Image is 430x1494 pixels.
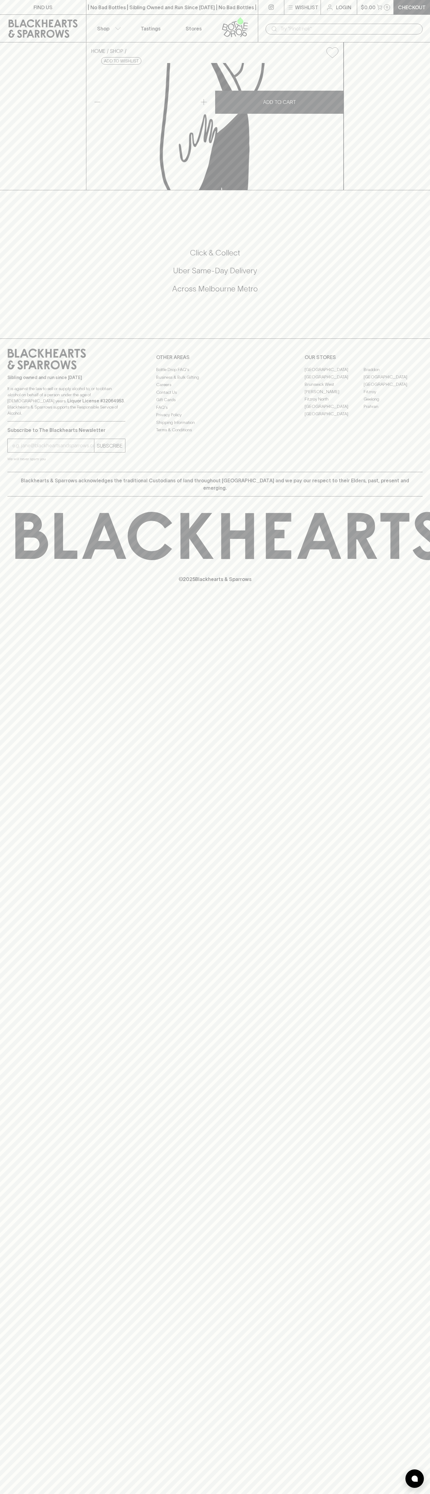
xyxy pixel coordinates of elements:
a: Stores [172,15,215,42]
p: 0 [386,6,388,9]
a: SHOP [110,48,123,54]
a: Contact Us [156,389,274,396]
p: Login [336,4,351,11]
p: Shop [97,25,109,32]
a: Fitzroy North [305,395,364,403]
p: OTHER AREAS [156,354,274,361]
a: Business & Bulk Gifting [156,373,274,381]
a: Terms & Conditions [156,426,274,434]
a: [GEOGRAPHIC_DATA] [364,373,423,381]
p: Sibling owned and run since [DATE] [7,374,125,381]
a: HOME [91,48,105,54]
h5: Click & Collect [7,248,423,258]
p: ADD TO CART [263,98,296,106]
button: SUBSCRIBE [94,439,125,452]
strong: Liquor License #32064953 [67,398,124,403]
input: Try "Pinot noir" [280,24,418,34]
a: [PERSON_NAME] [305,388,364,395]
div: Call to action block [7,223,423,326]
a: FAQ's [156,404,274,411]
p: Stores [186,25,202,32]
a: Prahran [364,403,423,410]
p: OUR STORES [305,354,423,361]
a: Geelong [364,395,423,403]
a: Gift Cards [156,396,274,404]
a: Bottle Drop FAQ's [156,366,274,373]
a: Brunswick West [305,381,364,388]
p: We will never spam you [7,456,125,462]
button: Add to wishlist [324,45,341,61]
a: Tastings [129,15,172,42]
a: [GEOGRAPHIC_DATA] [305,403,364,410]
button: Add to wishlist [101,57,141,65]
p: Wishlist [295,4,318,11]
a: Shipping Information [156,419,274,426]
p: $0.00 [361,4,376,11]
p: FIND US [34,4,53,11]
a: Fitzroy [364,388,423,395]
p: SUBSCRIBE [97,442,123,449]
a: Privacy Policy [156,411,274,419]
a: Careers [156,381,274,389]
button: ADD TO CART [215,91,344,114]
img: Mount Zero Lemon & Thyme Mixed Olives Pouch 80g [86,63,343,190]
h5: Across Melbourne Metro [7,284,423,294]
p: Checkout [398,4,426,11]
a: Braddon [364,366,423,373]
p: Blackhearts & Sparrows acknowledges the traditional Custodians of land throughout [GEOGRAPHIC_DAT... [12,477,418,492]
p: Subscribe to The Blackhearts Newsletter [7,426,125,434]
a: [GEOGRAPHIC_DATA] [305,410,364,417]
p: It is against the law to sell or supply alcohol to, or to obtain alcohol on behalf of a person un... [7,385,125,416]
input: e.g. jane@blackheartsandsparrows.com.au [12,441,94,451]
button: Shop [86,15,129,42]
h5: Uber Same-Day Delivery [7,266,423,276]
a: [GEOGRAPHIC_DATA] [305,373,364,381]
img: bubble-icon [412,1476,418,1482]
p: Tastings [141,25,160,32]
a: [GEOGRAPHIC_DATA] [364,381,423,388]
a: [GEOGRAPHIC_DATA] [305,366,364,373]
